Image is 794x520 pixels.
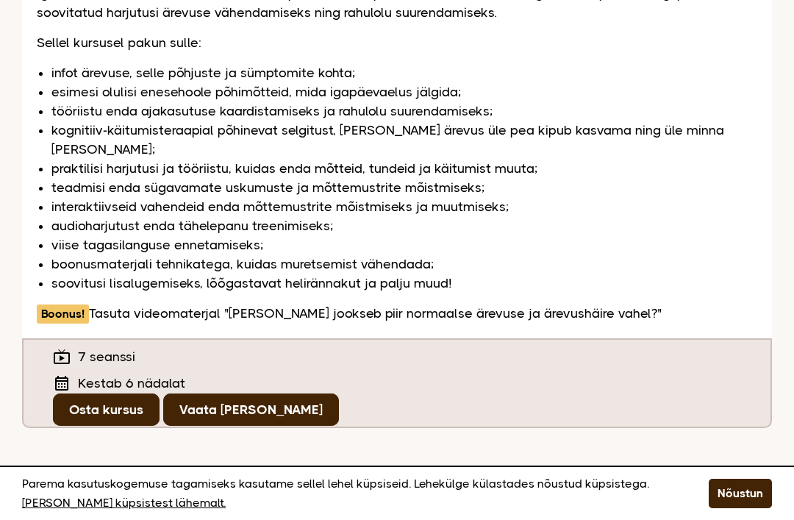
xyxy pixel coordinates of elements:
p: Sellel kursusel pakun sulle: [37,33,757,52]
li: tööriistu enda ajakasutuse kaardistamiseks ja rahulolu suurendamiseks; [51,101,757,121]
a: Osta kursus [53,393,160,426]
li: kognitiiv-käitumisteraapial põhinevat selgitust, [PERSON_NAME] ärevus üle pea kipub kasvama ning ... [51,121,757,159]
a: Vaata [PERSON_NAME] [163,393,339,426]
li: teadmisi enda sügavamate uskumuste ja mõttemustrite mõistmiseks; [51,178,757,197]
li: esimesi olulisi enesehoole põhimõtteid, mida igapäevaelus jälgida; [51,82,757,101]
button: Nõustun [709,479,772,508]
a: [PERSON_NAME] küpsistest lähemalt. [22,494,226,513]
li: boonusmaterjali tehnikatega, kuidas muretsemist vähendada; [51,254,757,274]
div: Kestab 6 nädalat [53,374,741,393]
p: Parema kasutuskogemuse tagamiseks kasutame sellel lehel küpsiseid. Lehekülge külastades nõustud k... [22,474,672,513]
li: praktilisi harjutusi ja tööriistu, kuidas enda mõtteid, tundeid ja käitumist muuta; [51,159,757,178]
li: viise tagasilanguse ennetamiseks; [51,235,757,254]
span: Boonus! [37,304,89,324]
li: interaktiivseid vahendeid enda mõttemustrite mõistmiseks ja muutmiseks; [51,197,757,216]
p: Tasuta videomaterjal "[PERSON_NAME] jookseb piir normaalse ärevuse ja ärevushäire vahel?" [37,304,757,324]
div: 7 seanssi [53,347,741,366]
li: audioharjutust enda tähelepanu treenimiseks; [51,216,757,235]
i: live_tv [53,348,71,366]
i: calendar_month [53,374,71,392]
li: soovitusi lisalugemiseks, lõõgastavat helirännakut ja palju muud! [51,274,757,293]
li: infot ärevuse, selle põhjuste ja sümptomite kohta; [51,63,757,82]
